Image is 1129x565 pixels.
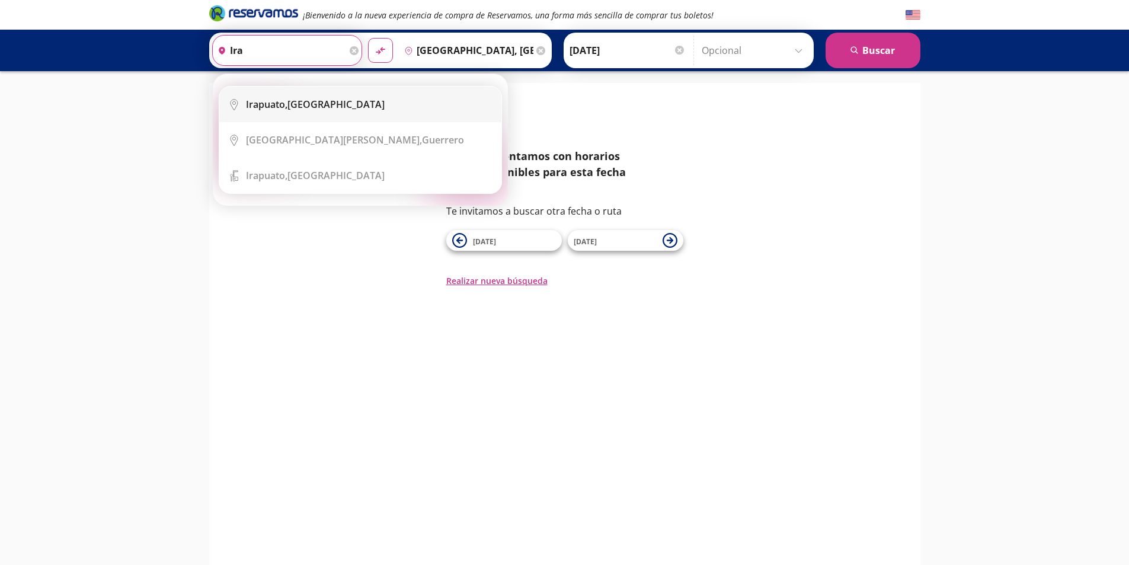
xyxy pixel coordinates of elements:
[209,4,298,25] a: Brand Logo
[446,274,548,287] button: Realizar nueva búsqueda
[574,237,597,247] span: [DATE]
[446,204,683,218] p: Te invitamos a buscar otra fecha o ruta
[246,169,385,182] div: [GEOGRAPHIC_DATA]
[246,133,422,146] b: [GEOGRAPHIC_DATA][PERSON_NAME],
[246,98,385,111] div: [GEOGRAPHIC_DATA]
[209,4,298,22] i: Brand Logo
[303,9,714,21] em: ¡Bienvenido a la nueva experiencia de compra de Reservamos, una forma más sencilla de comprar tus...
[826,33,920,68] button: Buscar
[213,36,347,65] input: Buscar Origen
[702,36,808,65] input: Opcional
[246,98,287,111] b: Irapuato,
[473,237,496,247] span: [DATE]
[568,230,683,251] button: [DATE]
[446,230,562,251] button: [DATE]
[570,36,686,65] input: Elegir Fecha
[479,148,683,180] div: No contamos con horarios disponibles para esta fecha
[906,8,920,23] button: English
[246,169,287,182] b: Irapuato,
[399,36,533,65] input: Buscar Destino
[246,133,464,146] div: Guerrero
